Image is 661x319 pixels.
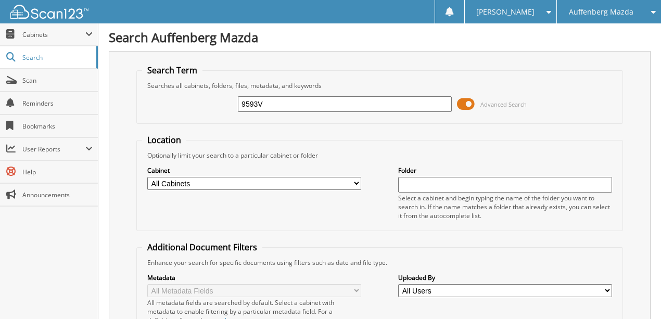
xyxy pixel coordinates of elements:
[142,241,262,253] legend: Additional Document Filters
[142,65,202,76] legend: Search Term
[22,30,85,39] span: Cabinets
[22,145,85,154] span: User Reports
[10,5,88,19] img: scan123-logo-white.svg
[569,9,633,15] span: Auffenberg Mazda
[142,151,617,160] div: Optionally limit your search to a particular cabinet or folder
[22,122,93,131] span: Bookmarks
[476,9,535,15] span: [PERSON_NAME]
[22,190,93,199] span: Announcements
[22,168,93,176] span: Help
[142,81,617,90] div: Searches all cabinets, folders, files, metadata, and keywords
[22,99,93,108] span: Reminders
[398,194,612,220] div: Select a cabinet and begin typing the name of the folder you want to search in. If the name match...
[142,258,617,267] div: Enhance your search for specific documents using filters such as date and file type.
[398,166,612,175] label: Folder
[398,273,612,282] label: Uploaded By
[147,273,361,282] label: Metadata
[480,100,527,108] span: Advanced Search
[22,53,91,62] span: Search
[142,134,186,146] legend: Location
[109,29,651,46] h1: Search Auffenberg Mazda
[147,166,361,175] label: Cabinet
[22,76,93,85] span: Scan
